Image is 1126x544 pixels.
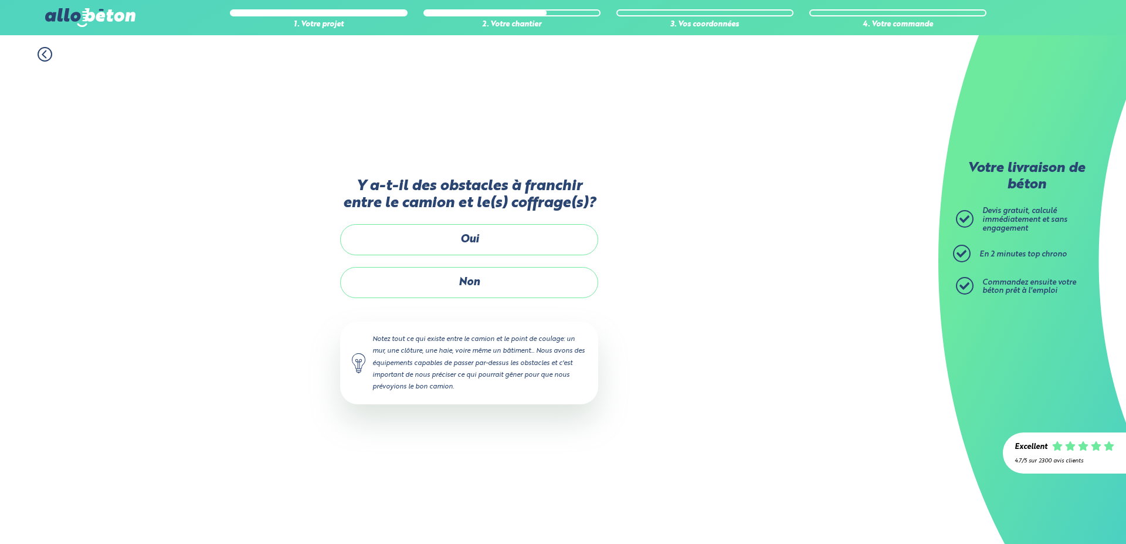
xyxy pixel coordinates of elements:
iframe: Help widget launcher [1022,498,1113,531]
span: Devis gratuit, calculé immédiatement et sans engagement [982,207,1067,232]
div: Excellent [1015,443,1047,452]
label: Oui [340,224,598,255]
div: 4.7/5 sur 2300 avis clients [1015,458,1114,464]
label: Non [340,267,598,298]
div: 2. Votre chantier [423,21,601,29]
div: Notez tout ce qui existe entre le camion et le point de coulage: un mur, une clôture, une haie, v... [340,322,598,404]
img: allobéton [45,8,135,27]
div: 1. Votre projet [230,21,407,29]
label: Y a-t-il des obstacles à franchir entre le camion et le(s) coffrage(s)? [340,178,598,212]
div: 4. Votre commande [809,21,986,29]
p: Votre livraison de béton [959,161,1094,193]
div: 3. Vos coordonnées [616,21,793,29]
span: Commandez ensuite votre béton prêt à l'emploi [982,279,1076,295]
span: En 2 minutes top chrono [979,251,1067,258]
